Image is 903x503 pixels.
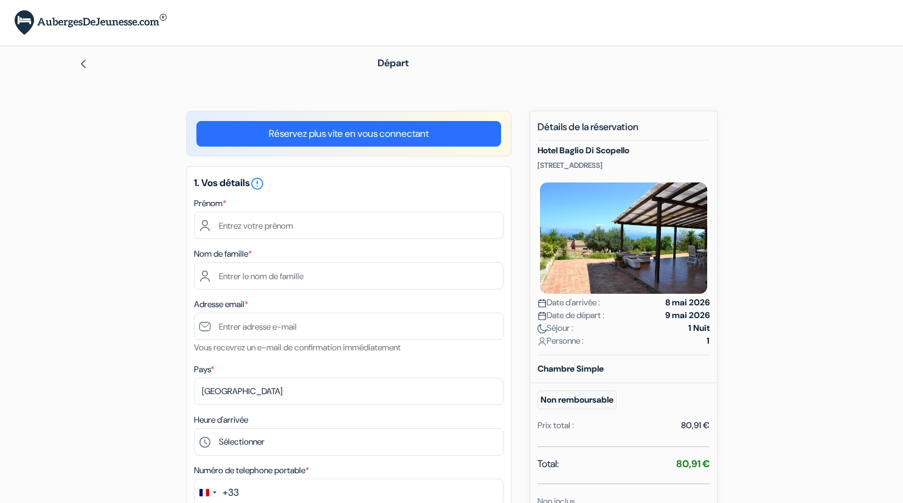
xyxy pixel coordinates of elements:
[194,342,401,353] small: Vous recevrez un e-mail de confirmation immédiatement
[538,324,547,333] img: moon.svg
[538,311,547,321] img: calendar.svg
[538,335,584,347] span: Personne :
[681,419,710,432] div: 80,91 €
[538,322,573,335] span: Séjour :
[194,363,214,376] label: Pays
[538,457,559,471] span: Total:
[194,248,252,260] label: Nom de famille
[194,464,309,477] label: Numéro de telephone portable
[194,212,503,239] input: Entrez votre prénom
[194,414,248,426] label: Heure d'arrivée
[676,457,710,470] strong: 80,91 €
[538,299,547,308] img: calendar.svg
[194,262,503,290] input: Entrer le nom de famille
[194,298,248,311] label: Adresse email
[538,363,604,374] b: Chambre Simple
[194,176,503,191] h5: 1. Vos détails
[538,309,604,322] span: Date de départ :
[538,121,710,140] h5: Détails de la réservation
[78,59,88,69] img: left_arrow.svg
[665,296,710,309] strong: 8 mai 2026
[250,176,265,189] a: error_outline
[538,337,547,346] img: user_icon.svg
[194,197,226,210] label: Prénom
[707,335,710,347] strong: 1
[538,419,574,432] div: Prix total :
[665,309,710,322] strong: 9 mai 2026
[538,145,710,156] h5: Hotel Baglio Di Scopello
[688,322,710,335] strong: 1 Nuit
[196,121,501,147] a: Réservez plus vite en vous connectant
[15,10,167,35] img: AubergesDeJeunesse.com
[538,161,710,170] p: [STREET_ADDRESS]
[223,485,239,500] div: +33
[538,296,600,309] span: Date d'arrivée :
[250,176,265,191] i: error_outline
[378,57,409,69] span: Départ
[538,390,617,409] small: Non remboursable
[194,313,503,340] input: Entrer adresse e-mail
